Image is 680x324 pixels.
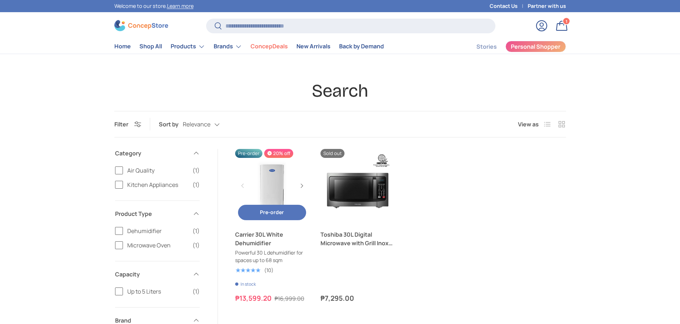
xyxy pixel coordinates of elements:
[238,205,306,220] button: Pre-order
[127,166,188,175] span: Air Quality
[114,39,384,54] nav: Primary
[192,166,200,175] span: (1)
[192,180,200,189] span: (1)
[115,201,200,227] summary: Product Type
[115,270,188,279] span: Capacity
[114,120,141,128] button: Filter
[235,149,309,223] a: Carrier 30L White Dehumidifier
[115,209,188,218] span: Product Type
[235,149,262,158] span: Pre-order
[127,227,188,235] span: Dehumidifier
[114,20,168,31] img: ConcepStore
[264,149,293,158] span: 20% off
[260,209,284,216] span: Pre-order
[115,140,200,166] summary: Category
[511,44,560,49] span: Personal Shopper
[459,39,566,54] nav: Secondary
[183,121,210,128] span: Relevance
[127,180,188,189] span: Kitchen Appliances
[115,261,200,287] summary: Capacity
[476,40,497,54] a: Stories
[192,287,200,296] span: (1)
[192,241,200,250] span: (1)
[565,18,567,24] span: 1
[505,41,566,52] a: Personal Shopper
[114,120,128,128] span: Filter
[296,39,331,53] a: New Arrivals
[235,230,309,247] a: Carrier 30L White Dehumidifier
[320,230,395,247] a: Toshiba 30L Digital Microwave with Grill Inox Steel
[114,39,131,53] a: Home
[320,149,344,158] span: Sold out
[339,39,384,53] a: Back by Demand
[528,2,566,10] a: Partner with us
[490,2,528,10] a: Contact Us
[251,39,288,53] a: ConcepDeals
[320,149,395,223] a: Toshiba 30L Digital Microwave with Grill Inox Steel
[192,227,200,235] span: (1)
[127,241,188,250] span: Microwave Oven
[167,3,194,9] a: Learn more
[114,2,194,10] p: Welcome to our store.
[166,39,209,54] summary: Products
[518,120,539,129] span: View as
[127,287,188,296] span: Up to 5 Liters
[209,39,246,54] summary: Brands
[183,118,234,131] button: Relevance
[159,120,183,129] label: Sort by
[139,39,162,53] a: Shop All
[114,80,566,102] h1: Search
[115,149,188,158] span: Category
